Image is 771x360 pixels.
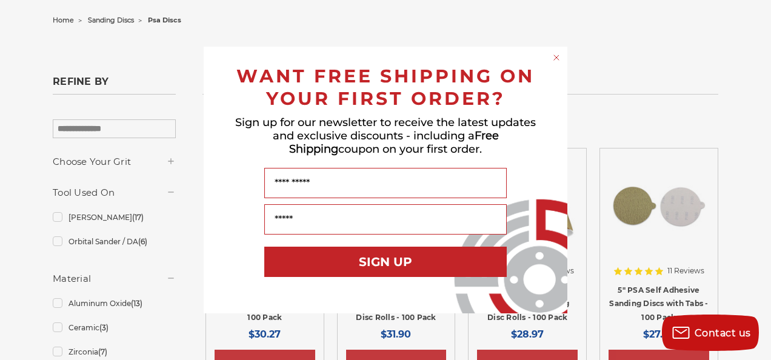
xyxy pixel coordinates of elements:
button: SIGN UP [264,247,507,277]
span: WANT FREE SHIPPING ON YOUR FIRST ORDER? [236,65,535,110]
span: Contact us [695,327,751,339]
button: Contact us [662,315,759,351]
button: Close dialog [550,52,562,64]
span: Free Shipping [289,129,499,156]
span: Sign up for our newsletter to receive the latest updates and exclusive discounts - including a co... [235,116,536,156]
